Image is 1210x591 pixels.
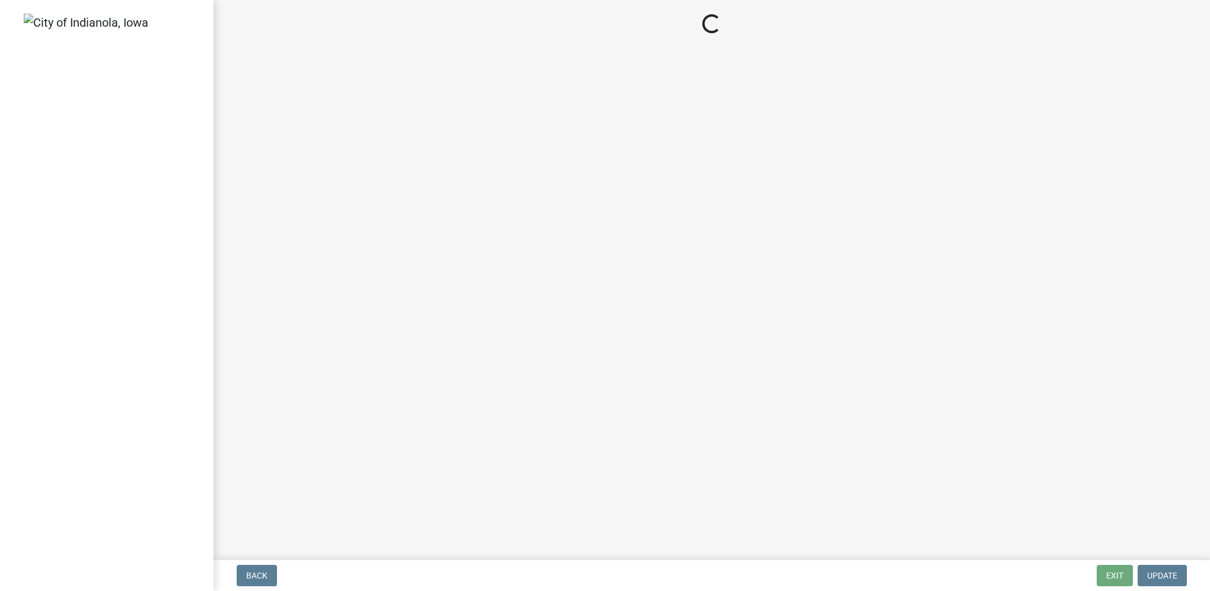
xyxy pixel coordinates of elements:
[237,565,277,586] button: Back
[1147,571,1177,580] span: Update
[1138,565,1187,586] button: Update
[1097,565,1133,586] button: Exit
[24,14,148,31] img: City of Indianola, Iowa
[246,571,268,580] span: Back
